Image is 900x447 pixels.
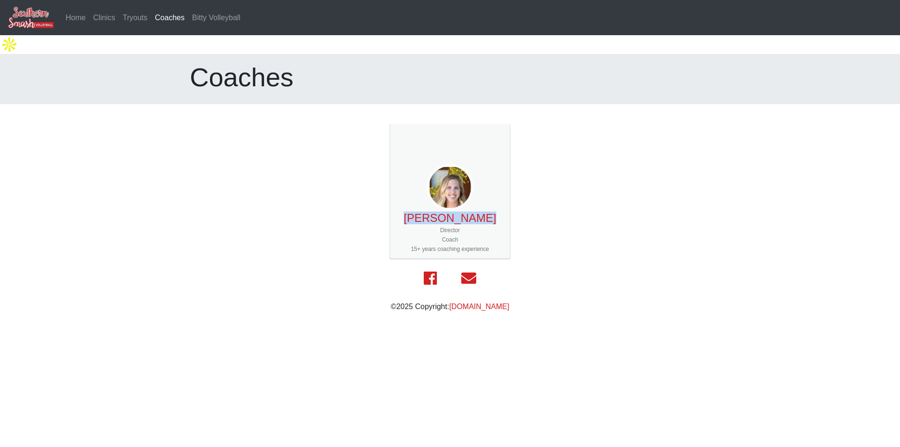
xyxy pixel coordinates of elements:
[151,8,188,27] a: Coaches
[394,235,506,244] div: Coach
[404,212,496,224] a: [PERSON_NAME]
[394,244,506,254] div: 15+ years coaching experience
[188,8,244,27] a: Bitty Volleyball
[394,226,506,235] div: Director
[62,8,90,27] a: Home
[449,303,509,311] a: [DOMAIN_NAME]
[119,8,151,27] a: Tryouts
[190,61,710,93] h1: Coaches
[90,8,119,27] a: Clinics
[7,6,54,29] img: Southern Smash Volleyball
